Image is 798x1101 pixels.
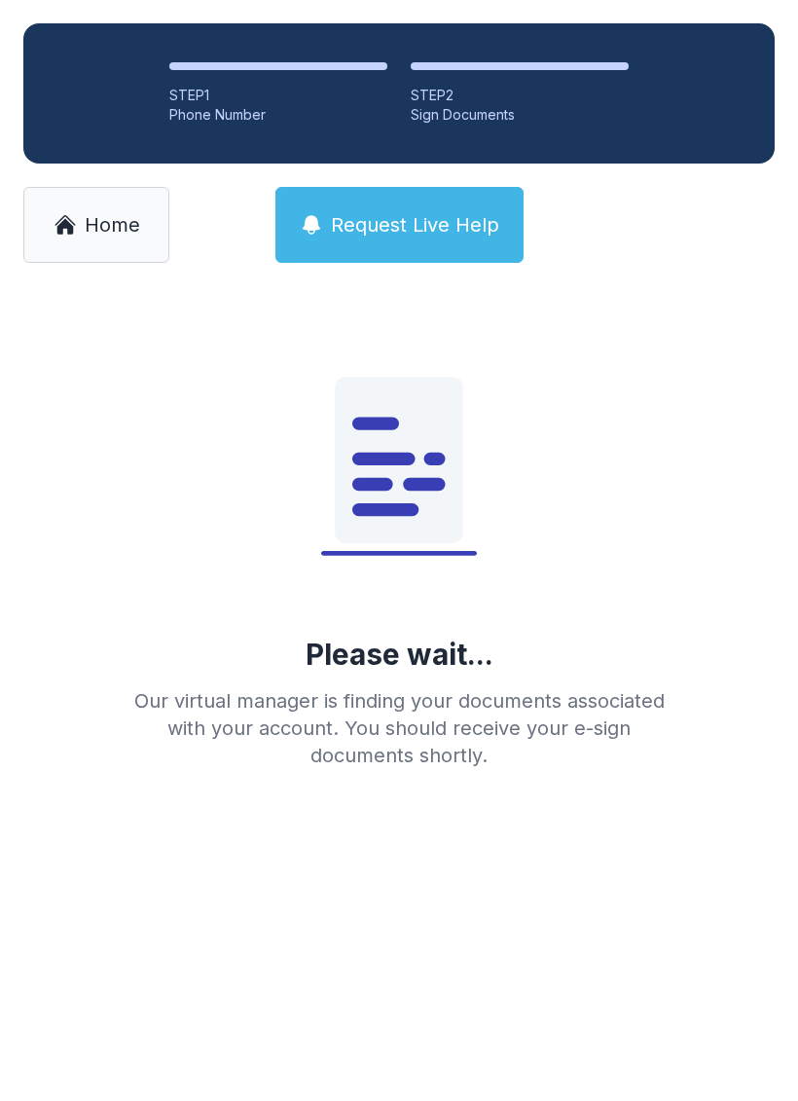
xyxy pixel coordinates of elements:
div: Please wait... [306,637,493,672]
div: STEP 2 [411,86,629,105]
div: STEP 1 [169,86,387,105]
span: Home [85,211,140,239]
div: Our virtual manager is finding your documents associated with your account. You should receive yo... [119,687,679,769]
div: Sign Documents [411,105,629,125]
span: Request Live Help [331,211,499,239]
div: Phone Number [169,105,387,125]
